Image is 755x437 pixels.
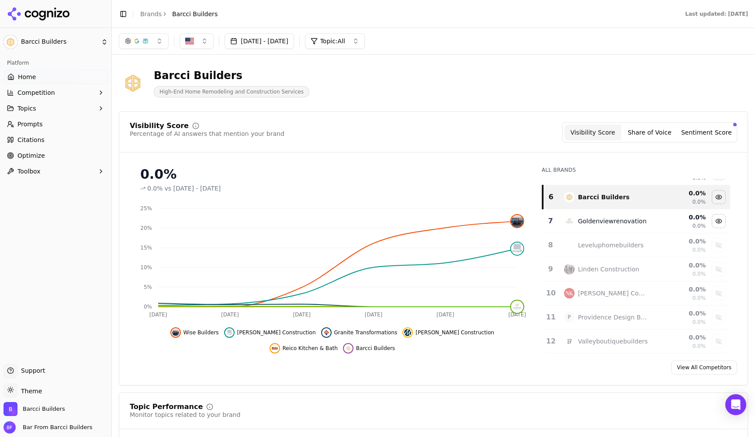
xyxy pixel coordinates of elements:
[170,327,219,338] button: Hide wise builders data
[712,262,726,276] button: Show linden construction data
[184,329,219,336] span: Wise Builders
[546,288,555,298] div: 10
[564,288,575,298] img: neil kelly company
[542,166,730,173] div: All Brands
[693,343,706,350] span: 0.0%
[658,285,706,294] div: 0.0 %
[147,184,163,193] span: 0.0%
[543,185,730,209] tr: 6barcci builders Barcci Builders0.0%0.0%Hide barcci builders data
[578,289,651,298] div: [PERSON_NAME] Company
[3,402,65,416] button: Open organization switcher
[404,329,411,336] img: magleby construction
[221,312,239,318] tspan: [DATE]
[511,215,523,227] img: wise builders
[119,69,147,97] img: Barcci Builders
[546,336,555,347] div: 12
[565,125,621,140] button: Visibility Score
[323,329,330,336] img: granite transformations
[140,245,152,251] tspan: 15%
[3,56,108,70] div: Platform
[17,366,45,375] span: Support
[578,265,640,274] div: Linden Construction
[343,343,395,354] button: Hide barcci builders data
[693,295,706,302] span: 0.0%
[144,304,152,310] tspan: 0%
[144,284,152,290] tspan: 5%
[140,10,218,18] nav: breadcrumb
[693,198,706,205] span: 0.0%
[546,264,555,274] div: 9
[165,184,221,193] span: vs [DATE] - [DATE]
[140,264,152,271] tspan: 10%
[17,120,43,128] span: Prompts
[140,166,524,182] div: 0.0%
[130,410,240,419] div: Monitor topics related to your brand
[543,209,730,233] tr: 7goldenviewrenovationGoldenviewrenovation0.0%0.0%Hide goldenviewrenovation data
[436,312,454,318] tspan: [DATE]
[416,329,494,336] span: [PERSON_NAME] Construction
[564,312,575,323] span: P
[356,345,395,352] span: Barcci Builders
[658,189,706,198] div: 0.0 %
[17,167,41,176] span: Toolbox
[564,264,575,274] img: linden construction
[3,164,108,178] button: Toolbox
[3,117,108,131] a: Prompts
[658,261,706,270] div: 0.0 %
[154,86,309,97] span: High-End Home Remodeling and Construction Services
[237,329,316,336] span: [PERSON_NAME] Construction
[511,243,523,255] img: greenberg construction
[542,65,730,354] div: Data table
[543,329,730,354] tr: 12valleyboutiquebuildersValleyboutiquebuilders0.0%0.0%Show valleyboutiquebuilders data
[621,125,678,140] button: Share of Voice
[224,327,316,338] button: Hide greenberg construction data
[365,312,383,318] tspan: [DATE]
[508,312,526,318] tspan: [DATE]
[693,246,706,253] span: 0.0%
[172,10,218,18] span: Barcci Builders
[693,222,706,229] span: 0.0%
[547,192,555,202] div: 6
[21,38,97,46] span: Barcci Builders
[3,149,108,163] a: Optimize
[511,301,523,313] img: goldenviewrenovation
[270,343,338,354] button: Hide reico kitchen & bath data
[140,225,152,231] tspan: 20%
[693,319,706,326] span: 0.0%
[546,312,555,323] div: 11
[578,217,647,225] div: Goldenviewrenovation
[685,10,748,17] div: Last updated: [DATE]
[564,336,575,347] img: valleyboutiquebuilders
[17,151,45,160] span: Optimize
[17,135,45,144] span: Citations
[140,205,152,212] tspan: 25%
[693,271,706,277] span: 0.0%
[578,313,651,322] div: Providence Design Build
[578,337,648,346] div: Valleyboutiquebuilders
[226,329,233,336] img: greenberg construction
[712,238,726,252] button: Show leveluphomebuilders data
[3,133,108,147] a: Citations
[283,345,338,352] span: Reico Kitchen & Bath
[658,333,706,342] div: 0.0 %
[320,37,345,45] span: Topic: All
[154,69,309,83] div: Barcci Builders
[321,327,398,338] button: Hide granite transformations data
[3,101,108,115] button: Topics
[712,214,726,228] button: Hide goldenviewrenovation data
[149,312,167,318] tspan: [DATE]
[564,216,575,226] img: goldenviewrenovation
[712,190,726,204] button: Hide barcci builders data
[334,329,398,336] span: Granite Transformations
[172,329,179,336] img: wise builders
[3,35,17,49] img: Barcci Builders
[546,216,555,226] div: 7
[658,309,706,318] div: 0.0 %
[140,10,162,17] a: Brands
[578,193,630,201] div: Barcci Builders
[543,281,730,305] tr: 10neil kelly company[PERSON_NAME] Company0.0%0.0%Show neil kelly company data
[130,403,203,410] div: Topic Performance
[130,122,189,129] div: Visibility Score
[345,345,352,352] img: barcci builders
[543,257,730,281] tr: 9linden constructionLinden Construction0.0%0.0%Show linden construction data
